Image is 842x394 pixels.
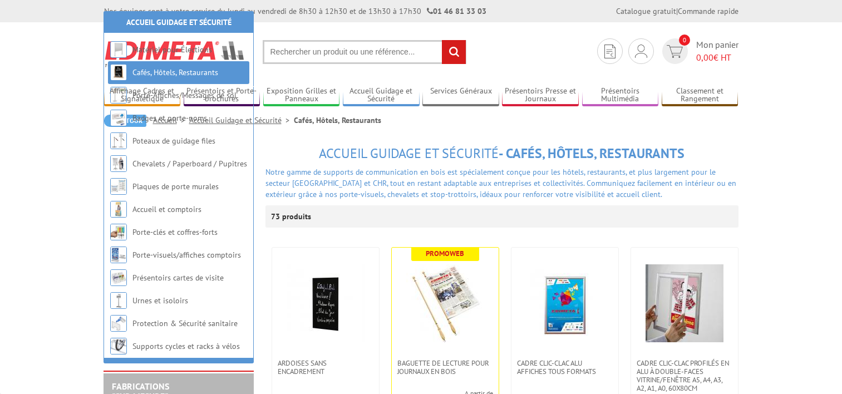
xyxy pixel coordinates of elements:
input: Rechercher un produit ou une référence... [263,40,466,64]
img: Matériel pour Élections [110,41,127,58]
a: Présentoirs Multimédia [582,86,659,105]
a: Matériel pour Élections [132,45,212,55]
a: Supports cycles et racks à vélos [132,341,240,351]
a: Accueil Guidage et Sécurité [343,86,420,105]
a: Porte-clés et coffres-forts [132,227,218,237]
img: Cadre Clic-Clac Alu affiches tous formats [526,264,604,342]
a: Exposition Grilles et Panneaux [263,86,340,105]
span: Mon panier [696,38,738,64]
a: Services Généraux [422,86,499,105]
a: Présentoirs Presse et Journaux [502,86,579,105]
a: Accueil Guidage et Sécurité [189,115,294,125]
span: Accueil Guidage et Sécurité [319,145,499,162]
p: 73 produits [271,205,313,228]
span: Cadre Clic-Clac Alu affiches tous formats [517,359,613,376]
img: devis rapide [604,45,616,58]
a: Chevalets / Paperboard / Pupitres [132,159,247,169]
a: Présentoirs cartes de visite [132,273,224,283]
img: Poteaux de guidage files [110,132,127,149]
img: Porte-visuels/affiches comptoirs [110,247,127,263]
a: Catalogue gratuit [616,6,676,16]
h1: - Cafés, Hôtels, Restaurants [265,146,738,161]
span: 0 [679,35,690,46]
img: devis rapide [635,45,647,58]
div: Nos équipes sont à votre service du lundi au vendredi de 8h30 à 12h30 et de 13h30 à 17h30 [104,6,486,17]
span: Ardoises sans encadrement [278,359,373,376]
a: Baguette de lecture pour journaux en bois [392,359,499,376]
a: Accueil Guidage et Sécurité [126,17,232,27]
a: Ardoises sans encadrement [272,359,379,376]
a: Cafés, Hôtels, Restaurants [132,67,218,77]
a: Porte-visuels/affiches comptoirs [132,250,241,260]
img: Ardoises sans encadrement [287,264,365,342]
li: Cafés, Hôtels, Restaurants [294,115,381,126]
img: Urnes et isoloirs [110,292,127,309]
img: Accueil et comptoirs [110,201,127,218]
a: Poteaux de guidage files [132,136,215,146]
img: Protection & Sécurité sanitaire [110,315,127,332]
input: rechercher [442,40,466,64]
img: Chevalets / Paperboard / Pupitres [110,155,127,172]
img: Supports cycles et racks à vélos [110,338,127,354]
div: Notre gamme de supports de communication en bois est spécialement conçue pour les hôtels, restaur... [265,166,738,200]
a: devis rapide 0 Mon panier 0,00€ HT [659,38,738,64]
span: € HT [696,51,738,64]
img: Plaques de porte murales [110,178,127,195]
img: Cadre clic-clac profilés en alu à double-faces Vitrine/fenêtre A5, A4, A3, A2, A1, A0, 60x80cm [646,264,723,342]
strong: 01 46 81 33 03 [427,6,486,16]
span: Baguette de lecture pour journaux en bois [397,359,493,376]
div: | [616,6,738,17]
a: Protection & Sécurité sanitaire [132,318,238,328]
b: Promoweb [426,249,464,258]
span: 0,00 [696,52,713,63]
img: Porte-clés et coffres-forts [110,224,127,240]
a: Cadre Clic-Clac Alu affiches tous formats [511,359,618,376]
a: Urnes et isoloirs [132,295,188,306]
a: Cadre clic-clac profilés en alu à double-faces Vitrine/fenêtre A5, A4, A3, A2, A1, A0, 60x80cm [631,359,738,392]
a: Badges et porte-noms [132,113,207,123]
img: Cafés, Hôtels, Restaurants [110,64,127,81]
a: Présentoirs et Porte-brochures [184,86,260,105]
a: Commande rapide [678,6,738,16]
a: Plaques de porte murales [132,181,219,191]
a: Accueil et comptoirs [132,204,201,214]
img: devis rapide [667,45,683,58]
img: Présentoirs cartes de visite [110,269,127,286]
a: Classement et Rangement [662,86,738,105]
img: Badges et porte-noms [110,110,127,126]
a: Affichage Cadres et Signalétique [104,86,181,105]
img: Baguette de lecture pour journaux en bois [406,264,484,342]
span: Cadre clic-clac profilés en alu à double-faces Vitrine/fenêtre A5, A4, A3, A2, A1, A0, 60x80cm [637,359,732,392]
